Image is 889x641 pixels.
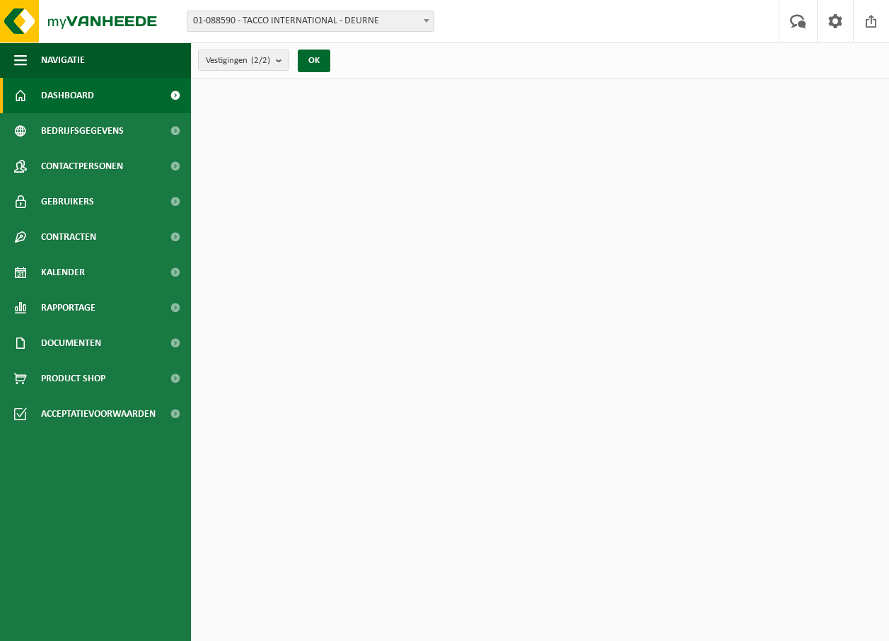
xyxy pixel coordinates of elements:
span: Kalender [41,255,85,290]
span: Contracten [41,219,96,255]
span: 01-088590 - TACCO INTERNATIONAL - DEURNE [187,11,434,32]
span: Rapportage [41,290,95,325]
span: 01-088590 - TACCO INTERNATIONAL - DEURNE [187,11,434,31]
button: OK [298,50,330,72]
span: Contactpersonen [41,149,123,184]
span: Bedrijfsgegevens [41,113,124,149]
count: (2/2) [251,56,270,65]
span: Navigatie [41,42,85,78]
span: Documenten [41,325,101,361]
span: Gebruikers [41,184,94,219]
button: Vestigingen(2/2) [198,50,289,71]
span: Product Shop [41,361,105,396]
span: Acceptatievoorwaarden [41,396,156,432]
span: Vestigingen [206,50,270,71]
span: Dashboard [41,78,94,113]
